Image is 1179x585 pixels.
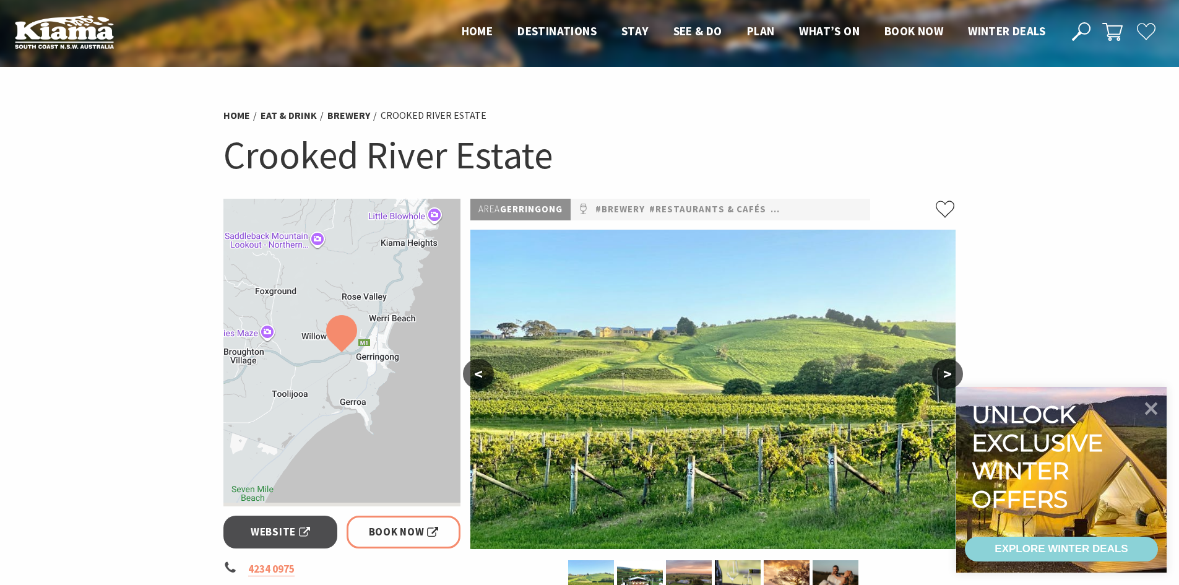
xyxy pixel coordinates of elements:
[248,562,295,576] a: 4234 0975
[223,130,956,180] h1: Crooked River Estate
[771,202,886,217] a: #Wineries & Breweries
[261,109,317,122] a: Eat & Drink
[15,15,114,49] img: Kiama Logo
[595,202,645,217] a: #brewery
[517,24,597,38] span: Destinations
[223,516,338,548] a: Website
[884,24,943,38] span: Book now
[968,24,1045,38] span: Winter Deals
[995,537,1128,561] div: EXPLORE WINTER DEALS
[462,24,493,38] span: Home
[649,202,766,217] a: #Restaurants & Cafés
[463,359,494,389] button: <
[470,230,956,549] img: Vineyard View
[251,524,310,540] span: Website
[347,516,461,548] a: Book Now
[621,24,649,38] span: Stay
[470,199,571,220] p: Gerringong
[381,108,486,124] li: Crooked River Estate
[478,203,500,215] span: Area
[369,524,439,540] span: Book Now
[932,359,963,389] button: >
[223,109,250,122] a: Home
[747,24,775,38] span: Plan
[327,109,370,122] a: brewery
[673,24,722,38] span: See & Do
[965,537,1158,561] a: EXPLORE WINTER DEALS
[799,24,860,38] span: What’s On
[449,22,1058,42] nav: Main Menu
[972,401,1108,513] div: Unlock exclusive winter offers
